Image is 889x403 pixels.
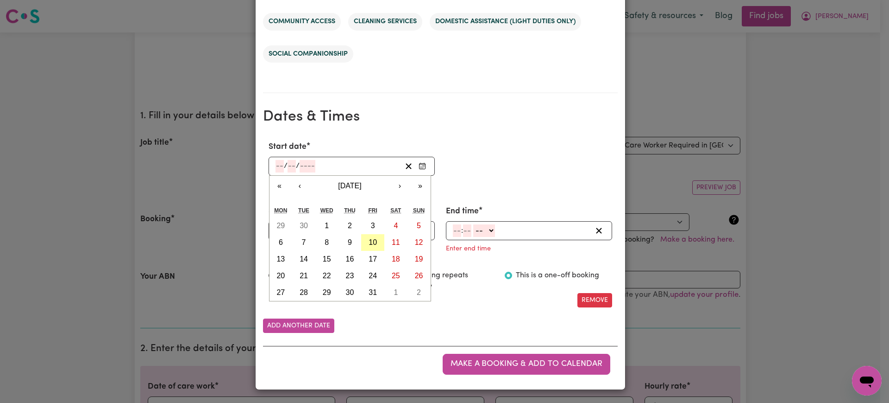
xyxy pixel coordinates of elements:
span: / [296,162,300,170]
abbr: October 7, 2025 [302,238,306,246]
button: Enter Start date [416,160,429,173]
button: « [269,176,290,196]
abbr: October 4, 2025 [394,222,398,230]
label: Start time [269,205,306,217]
abbr: October 16, 2025 [346,255,354,263]
button: October 23, 2025 [338,268,362,284]
abbr: Sunday [413,207,425,214]
label: End time [446,205,479,217]
abbr: October 26, 2025 [415,272,423,280]
abbr: Thursday [344,207,356,214]
abbr: October 29, 2025 [323,288,331,296]
li: Cleaning services [348,13,422,31]
button: October 7, 2025 [292,234,315,251]
abbr: October 19, 2025 [415,255,423,263]
abbr: October 12, 2025 [415,238,423,246]
button: October 13, 2025 [269,251,293,268]
button: September 30, 2025 [292,217,315,234]
button: October 16, 2025 [338,251,362,268]
span: / [284,162,288,170]
button: October 17, 2025 [361,251,384,268]
button: October 18, 2025 [384,251,407,268]
button: Remove this date/time [577,293,612,307]
button: October 19, 2025 [407,251,431,268]
abbr: October 25, 2025 [392,272,400,280]
abbr: October 14, 2025 [300,255,308,263]
button: October 4, 2025 [384,217,407,234]
button: September 29, 2025 [269,217,293,234]
p: Enter a start date [269,179,323,190]
abbr: October 18, 2025 [392,255,400,263]
input: -- [463,224,471,237]
abbr: November 2, 2025 [417,288,421,296]
button: October 1, 2025 [315,217,338,234]
span: Make a booking & add to calendar [451,360,602,368]
abbr: October 17, 2025 [369,255,377,263]
abbr: October 20, 2025 [276,272,285,280]
abbr: October 31, 2025 [369,288,377,296]
abbr: October 5, 2025 [417,222,421,230]
button: October 2, 2025 [338,217,362,234]
li: Social companionship [263,45,353,63]
abbr: October 11, 2025 [392,238,400,246]
label: Start date [269,141,307,153]
button: October 10, 2025 [361,234,384,251]
button: › [390,176,410,196]
li: Domestic assistance (light duties only) [430,13,581,31]
abbr: October 28, 2025 [300,288,308,296]
abbr: October 23, 2025 [346,272,354,280]
abbr: October 1, 2025 [325,222,329,230]
button: October 27, 2025 [269,284,293,301]
button: [DATE] [310,176,390,196]
abbr: October 24, 2025 [369,272,377,280]
abbr: October 22, 2025 [323,272,331,280]
span: [DATE] [338,182,361,190]
abbr: October 30, 2025 [346,288,354,296]
button: October 11, 2025 [384,234,407,251]
button: October 6, 2025 [269,234,293,251]
abbr: October 8, 2025 [325,238,329,246]
button: October 20, 2025 [269,268,293,284]
button: November 1, 2025 [384,284,407,301]
input: -- [275,160,284,173]
abbr: October 21, 2025 [300,272,308,280]
abbr: October 6, 2025 [279,238,283,246]
input: -- [453,224,461,237]
button: October 22, 2025 [315,268,338,284]
span: : [461,227,463,235]
button: October 15, 2025 [315,251,338,268]
abbr: October 10, 2025 [369,238,377,246]
button: October 8, 2025 [315,234,338,251]
abbr: September 30, 2025 [300,222,308,230]
button: November 2, 2025 [407,284,431,301]
button: October 24, 2025 [361,268,384,284]
button: October 26, 2025 [407,268,431,284]
input: ---- [300,160,315,173]
button: October 29, 2025 [315,284,338,301]
abbr: September 29, 2025 [276,222,285,230]
h2: Dates & Times [263,108,618,126]
label: This is a one-off booking [516,270,599,281]
iframe: Button to launch messaging window [852,366,882,396]
abbr: Friday [368,207,377,214]
button: October 9, 2025 [338,234,362,251]
abbr: Tuesday [298,207,309,214]
button: Clear Start date [401,160,416,173]
button: Add another date [263,319,334,333]
button: October 31, 2025 [361,284,384,301]
button: October 5, 2025 [407,217,431,234]
label: This booking repeats fortnightly [398,270,494,292]
abbr: Saturday [390,207,401,214]
button: Make a booking & add to calendar [443,354,610,374]
button: October 21, 2025 [292,268,315,284]
abbr: Monday [274,207,287,214]
button: October 12, 2025 [407,234,431,251]
abbr: October 3, 2025 [371,222,375,230]
button: October 14, 2025 [292,251,315,268]
button: October 30, 2025 [338,284,362,301]
abbr: October 13, 2025 [276,255,285,263]
abbr: October 27, 2025 [276,288,285,296]
p: Enter start time [269,244,316,254]
p: Enter end time [446,244,491,254]
button: October 25, 2025 [384,268,407,284]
